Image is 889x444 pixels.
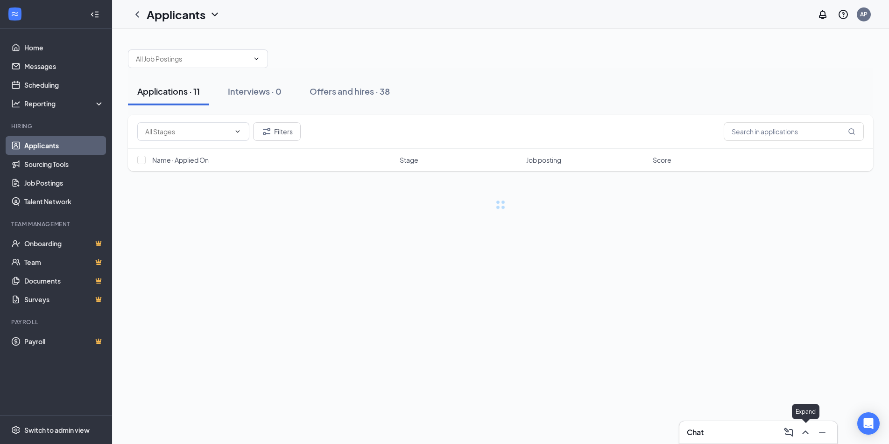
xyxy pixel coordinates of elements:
div: Switch to admin view [24,425,90,435]
svg: Minimize [817,427,828,438]
svg: Collapse [90,10,99,19]
a: Scheduling [24,76,104,94]
a: OnboardingCrown [24,234,104,253]
span: Stage [400,155,418,165]
svg: WorkstreamLogo [10,9,20,19]
h3: Chat [687,427,704,437]
a: DocumentsCrown [24,271,104,290]
a: Home [24,38,104,57]
a: Sourcing Tools [24,155,104,173]
a: Talent Network [24,192,104,211]
svg: MagnifyingGlass [848,128,855,135]
button: Filter Filters [253,122,301,141]
button: Minimize [815,425,830,440]
div: Expand [792,404,819,419]
svg: Settings [11,425,21,435]
div: Interviews · 0 [228,85,282,97]
svg: ChevronDown [209,9,220,20]
div: Hiring [11,122,102,130]
div: Applications · 11 [137,85,200,97]
svg: ChevronUp [800,427,811,438]
button: ChevronUp [798,425,813,440]
svg: ComposeMessage [783,427,794,438]
svg: Notifications [817,9,828,20]
svg: ChevronDown [253,55,260,62]
a: TeamCrown [24,253,104,271]
a: SurveysCrown [24,290,104,309]
svg: Analysis [11,99,21,108]
div: Team Management [11,220,102,228]
svg: Filter [261,126,272,137]
span: Name · Applied On [152,155,209,165]
div: Payroll [11,318,102,326]
a: Job Postings [24,173,104,192]
input: Search in applications [724,122,864,141]
input: All Stages [145,126,230,137]
svg: ChevronLeft [132,9,143,20]
h1: Applicants [147,7,205,22]
a: Messages [24,57,104,76]
button: ComposeMessage [781,425,796,440]
input: All Job Postings [136,54,249,64]
div: Open Intercom Messenger [857,412,880,435]
div: Offers and hires · 38 [310,85,390,97]
svg: QuestionInfo [838,9,849,20]
div: AP [860,10,868,18]
div: Reporting [24,99,105,108]
a: PayrollCrown [24,332,104,351]
span: Score [653,155,671,165]
a: Applicants [24,136,104,155]
span: Job posting [526,155,561,165]
svg: ChevronDown [234,128,241,135]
